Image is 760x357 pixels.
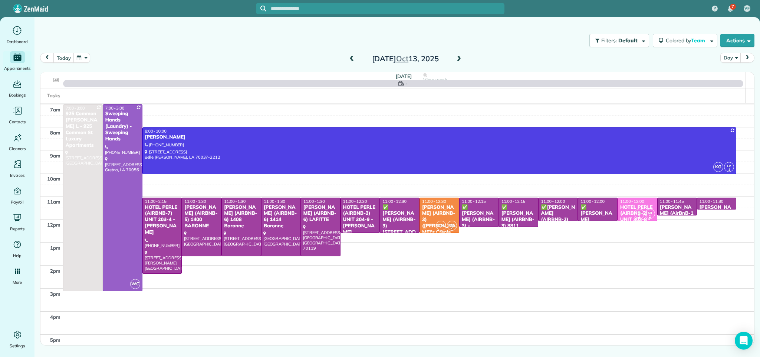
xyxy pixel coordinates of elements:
div: ✅ [PERSON_NAME] [PERSON_NAME] (AIRBNB-1) [PERSON_NAME] ST. - FLEURLICITY LLC [580,204,615,267]
span: 2pm [50,268,60,274]
span: EP [727,164,731,168]
span: [DATE] [396,73,412,79]
span: 11:00 - 11:30 [700,199,724,204]
span: Dashboard [7,38,28,45]
a: Reports [3,212,32,233]
div: ✅ [PERSON_NAME] (AIRBNB-3) 8811 [GEOGRAPHIC_DATA] - FLEURLICITY LLC [501,204,536,254]
button: next [740,53,754,63]
span: 7:00 - 3:00 [66,106,85,111]
button: Focus search [256,6,266,12]
span: Bookings [9,91,26,99]
div: Open Intercom Messenger [735,332,753,350]
div: [PERSON_NAME] (AIRBNB-3) ([PERSON_NAME]'s Creole Cottage) [422,204,457,242]
div: [PERSON_NAME] (AIRBNB-6) LAFITTE [303,204,338,223]
span: More [13,279,22,286]
button: Filters: Default [589,34,649,47]
button: prev [40,53,54,63]
span: Default [618,37,638,44]
small: 1 [724,166,734,173]
span: Filters: [601,37,617,44]
small: 2 [645,213,655,220]
span: 11:00 - 11:45 [660,199,684,204]
span: 11:00 - 12:00 [620,199,644,204]
span: Settings [10,342,25,350]
span: Payroll [11,198,24,206]
span: Cleaners [9,145,26,152]
span: VF [744,6,750,12]
div: HOTEL PERLE (AIRBNB-3) UNIT 304-9 - [PERSON_NAME] [343,204,378,236]
span: YG [637,211,641,215]
div: HOTEL PERLE (AIRBNB-2) UNIT 303-8 - [PERSON_NAME] [620,204,655,236]
span: 8am [50,130,60,136]
span: 11:00 - 2:15 [145,199,167,204]
button: today [53,53,74,63]
span: Oct [396,54,408,63]
span: 5pm [50,337,60,343]
div: 925 Common [PERSON_NAME] L - 925 Common St Luxury Apartments [65,111,101,148]
span: 3pm [50,291,60,297]
button: Actions [720,34,754,47]
span: 11:00 - 1:30 [184,199,206,204]
a: Settings [3,329,32,350]
span: Help [13,252,22,259]
span: 7am [50,107,60,113]
span: WC [130,279,140,289]
h2: [DATE] 13, 2025 [359,55,452,63]
a: Payroll [3,185,32,206]
span: 11:00 - 1:30 [224,199,246,204]
span: - [405,80,408,87]
span: 11:00 - 12:30 [422,199,446,204]
span: 11:00 - 12:15 [501,199,526,204]
span: Reports [10,225,25,233]
div: [PERSON_NAME] (airbnb-1 Pelican) - CHECK FOR 2 ROBES!!! [699,204,734,236]
button: Colored byTeam [653,34,717,47]
div: ✅ [PERSON_NAME] (AIRBNB-3) - FLEURLICITY LLC [461,204,497,242]
a: Filters: Default [586,34,649,47]
span: 8:00 - 10:00 [145,129,167,134]
div: [PERSON_NAME] (AIRBNB-5) 1400 BARONNE [184,204,219,230]
span: 7:00 - 3:00 [105,106,125,111]
button: Day [720,53,741,63]
span: 11:00 - 1:30 [264,199,285,204]
span: View week [423,77,447,83]
a: Cleaners [3,132,32,152]
div: ✅[PERSON_NAME] (AIRBNB-2) [STREET_ADDRESS] - FLEURLICITY LLC [540,204,576,248]
span: 4pm [50,314,60,320]
a: Contacts [3,105,32,126]
span: 11:00 - 12:30 [343,199,367,204]
span: 9am [50,153,60,159]
a: Bookings [3,78,32,99]
div: ✅ [PERSON_NAME] (AIRBNB-3) [STREET_ADDRESS] LLC [382,204,417,242]
div: [PERSON_NAME] [145,134,734,140]
span: Tasks [47,93,60,98]
span: 1pm [50,245,60,251]
span: 11:00 - 12:15 [462,199,486,204]
div: 7 unread notifications [723,1,738,17]
div: [PERSON_NAME] (AIRBNB-6) 1414 Baronne [263,204,299,230]
span: 11:00 - 12:00 [541,199,565,204]
a: Appointments [3,51,32,72]
div: Sweeping Hands (Laundry) - Sweeping Hands [105,111,140,142]
svg: Focus search [260,6,266,12]
a: Help [3,238,32,259]
span: LN [436,221,446,231]
a: Dashboard [3,25,32,45]
span: Invoices [10,172,25,179]
span: 11:00 - 12:00 [580,199,605,204]
span: 7 [731,4,734,10]
div: HOTEL PERLE (AIRBNB-7) UNIT 203-4 - [PERSON_NAME] [145,204,180,236]
span: Contacts [9,118,26,126]
small: 2 [447,225,457,232]
span: Team [691,37,706,44]
div: [PERSON_NAME] (AIRBNB-6) 1408 Baronne [224,204,259,230]
a: Invoices [3,158,32,179]
span: 11am [47,199,60,205]
small: 2 [635,213,644,220]
span: ML [450,223,454,227]
span: 11:00 - 1:30 [303,199,325,204]
span: KG [713,162,723,172]
span: Colored by [666,37,708,44]
span: 12pm [47,222,60,228]
span: AR [648,211,652,215]
span: Appointments [4,65,31,72]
